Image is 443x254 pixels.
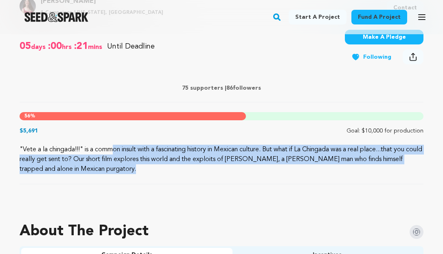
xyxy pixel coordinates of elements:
[20,145,423,174] p: "Vete a la chingada!!!" is a common insult with a fascinating history in Mexican culture. But wha...
[20,40,31,53] span: 05
[20,223,149,240] h1: About The Project
[62,40,73,53] span: hrs
[345,50,398,64] button: Following
[289,10,347,24] a: Start a project
[345,30,423,44] button: Make A Pledge
[31,40,47,53] span: days
[226,85,233,91] span: 86
[47,40,62,53] span: :00
[73,40,88,53] span: :21
[88,40,104,53] span: mins
[347,127,423,135] p: Goal: $10,000 for production
[24,12,88,22] img: Seed&Spark Logo Dark Mode
[410,225,423,239] img: Seed&Spark Instagram Icon
[351,10,407,24] a: Fund a project
[24,12,88,22] a: Seed&Spark Homepage
[20,112,246,120] div: %
[107,41,155,52] p: Until Deadline
[20,84,423,92] p: 75 supporters | followers
[20,127,38,135] p: $5,691
[24,114,30,119] span: 56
